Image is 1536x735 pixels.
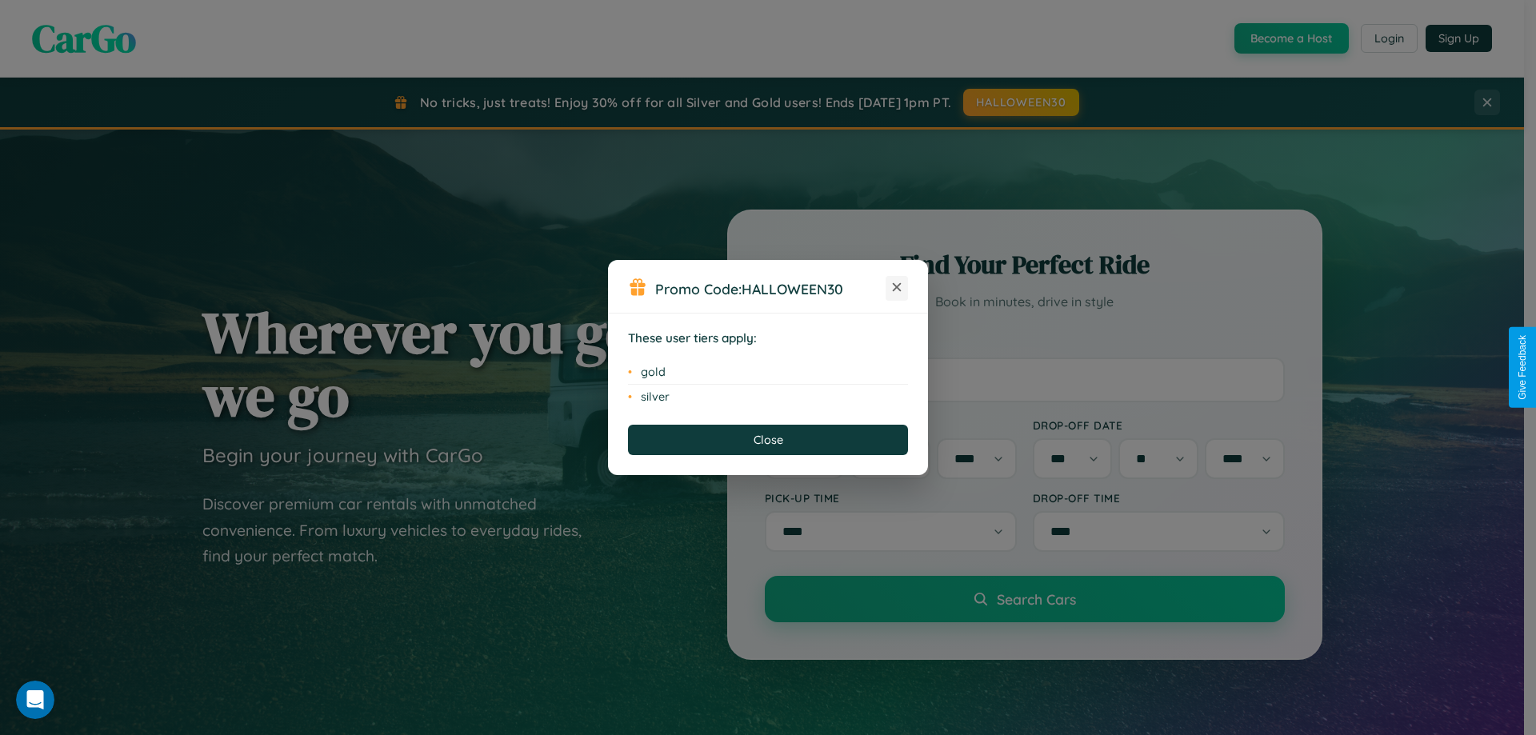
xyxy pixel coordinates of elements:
[628,385,908,409] li: silver
[628,425,908,455] button: Close
[628,330,757,346] strong: These user tiers apply:
[655,280,886,298] h3: Promo Code:
[16,681,54,719] iframe: Intercom live chat
[628,360,908,385] li: gold
[742,280,843,298] b: HALLOWEEN30
[1517,335,1528,400] div: Give Feedback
